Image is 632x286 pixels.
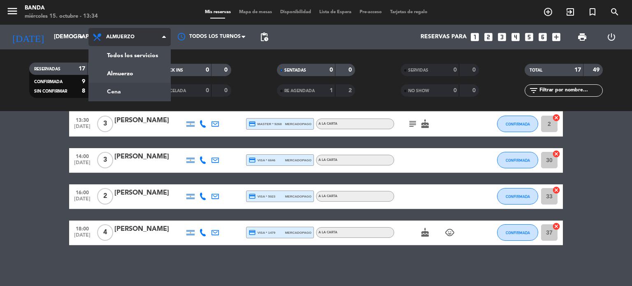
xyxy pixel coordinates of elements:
[408,68,428,72] span: SERVIDAS
[543,7,553,17] i: add_circle_outline
[249,120,256,128] i: credit_card
[506,194,530,199] span: CONFIRMADA
[276,10,315,14] span: Disponibilidad
[506,122,530,126] span: CONFIRMADA
[25,4,98,12] div: Banda
[506,230,530,235] span: CONFIRMADA
[97,116,113,132] span: 3
[72,196,93,206] span: [DATE]
[552,186,560,194] i: cancel
[453,88,457,93] strong: 0
[249,193,275,200] span: visa * 5023
[497,152,538,168] button: CONFIRMADA
[497,32,507,42] i: looks_3
[408,89,429,93] span: NO SHOW
[588,7,597,17] i: turned_in_not
[97,188,113,205] span: 2
[82,88,85,94] strong: 8
[72,160,93,170] span: [DATE]
[6,28,50,46] i: [DATE]
[114,224,184,235] div: [PERSON_NAME]
[606,32,616,42] i: power_settings_new
[249,156,256,164] i: credit_card
[330,88,333,93] strong: 1
[386,10,432,14] span: Tarjetas de regalo
[259,32,269,42] span: pending_actions
[114,188,184,198] div: [PERSON_NAME]
[160,89,186,93] span: CANCELADA
[72,223,93,233] span: 18:00
[25,12,98,21] div: miércoles 15. octubre - 13:34
[114,151,184,162] div: [PERSON_NAME]
[89,47,170,65] a: Todos los servicios
[420,228,430,237] i: cake
[249,120,282,128] span: master * 9268
[472,88,477,93] strong: 0
[453,67,457,73] strong: 0
[577,32,587,42] span: print
[285,194,311,199] span: mercadopago
[318,231,337,234] span: A LA CARTA
[445,228,455,237] i: child_care
[318,195,337,198] span: A LA CARTA
[235,10,276,14] span: Mapa de mesas
[497,188,538,205] button: CONFIRMADA
[593,67,601,73] strong: 49
[530,68,542,72] span: TOTAL
[224,67,229,73] strong: 0
[285,158,311,163] span: mercadopago
[552,222,560,230] i: cancel
[89,83,170,101] a: Cena
[72,115,93,124] span: 13:30
[284,68,306,72] span: SENTADAS
[249,193,256,200] i: credit_card
[97,224,113,241] span: 4
[472,67,477,73] strong: 0
[249,156,275,164] span: visa * 6646
[574,67,581,73] strong: 17
[82,79,85,84] strong: 9
[79,66,85,72] strong: 17
[6,5,19,20] button: menu
[610,7,620,17] i: search
[537,32,548,42] i: looks_6
[72,233,93,242] span: [DATE]
[349,88,353,93] strong: 2
[34,67,60,71] span: RESERVADAS
[224,88,229,93] strong: 0
[318,158,337,162] span: A LA CARTA
[89,65,170,83] a: Almuerzo
[552,150,560,158] i: cancel
[565,7,575,17] i: exit_to_app
[330,67,333,73] strong: 0
[421,34,467,40] span: Reservas para
[285,121,311,127] span: mercadopago
[249,229,275,236] span: visa * 1479
[97,152,113,168] span: 3
[506,158,530,163] span: CONFIRMADA
[551,32,562,42] i: add_box
[34,80,63,84] span: CONFIRMADA
[420,119,430,129] i: cake
[349,67,353,73] strong: 0
[106,34,135,40] span: Almuerzo
[315,10,355,14] span: Lista de Espera
[34,89,67,93] span: SIN CONFIRMAR
[524,32,534,42] i: looks_5
[77,32,86,42] i: arrow_drop_down
[72,124,93,133] span: [DATE]
[597,25,626,49] div: LOG OUT
[355,10,386,14] span: Pre-acceso
[408,119,418,129] i: subject
[497,224,538,241] button: CONFIRMADA
[539,86,602,95] input: Filtrar por nombre...
[552,114,560,122] i: cancel
[284,89,315,93] span: RE AGENDADA
[318,122,337,126] span: A LA CARTA
[6,5,19,17] i: menu
[160,68,183,72] span: CHECK INS
[285,230,311,235] span: mercadopago
[206,88,209,93] strong: 0
[510,32,521,42] i: looks_4
[497,116,538,132] button: CONFIRMADA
